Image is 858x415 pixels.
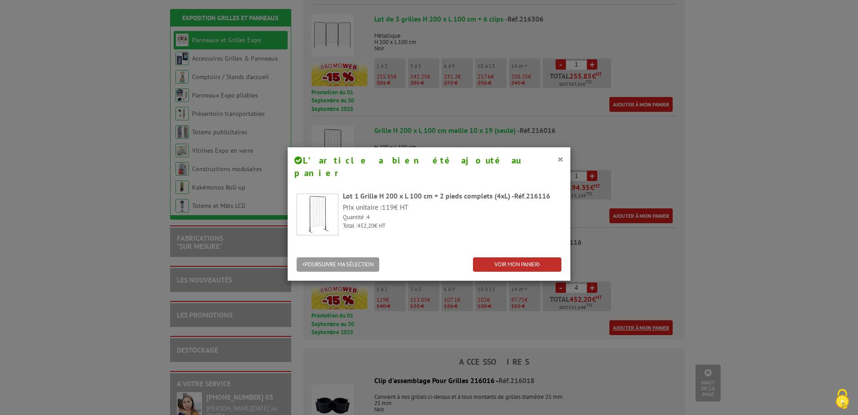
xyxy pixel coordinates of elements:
button: × [557,153,564,165]
p: Quantité : [343,213,561,222]
p: Total : € HT [343,222,561,230]
button: Cookies (fenêtre modale) [827,384,858,415]
a: VOIR MON PANIER [473,257,561,272]
span: 119 [382,203,394,212]
img: Cookies (fenêtre modale) [831,388,854,411]
span: 452,20 [357,222,374,230]
div: Lot 1 Grille H 200 x L 100 cm + 2 pieds complets (4xL) - [343,191,561,201]
h4: L’article a bien été ajouté au panier [294,154,564,180]
span: 4 [367,213,370,221]
button: POURSUIVRE MA SÉLECTION [297,257,379,272]
p: Prix unitaire : € HT [343,202,561,212]
span: Réf.216116 [514,191,550,200]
